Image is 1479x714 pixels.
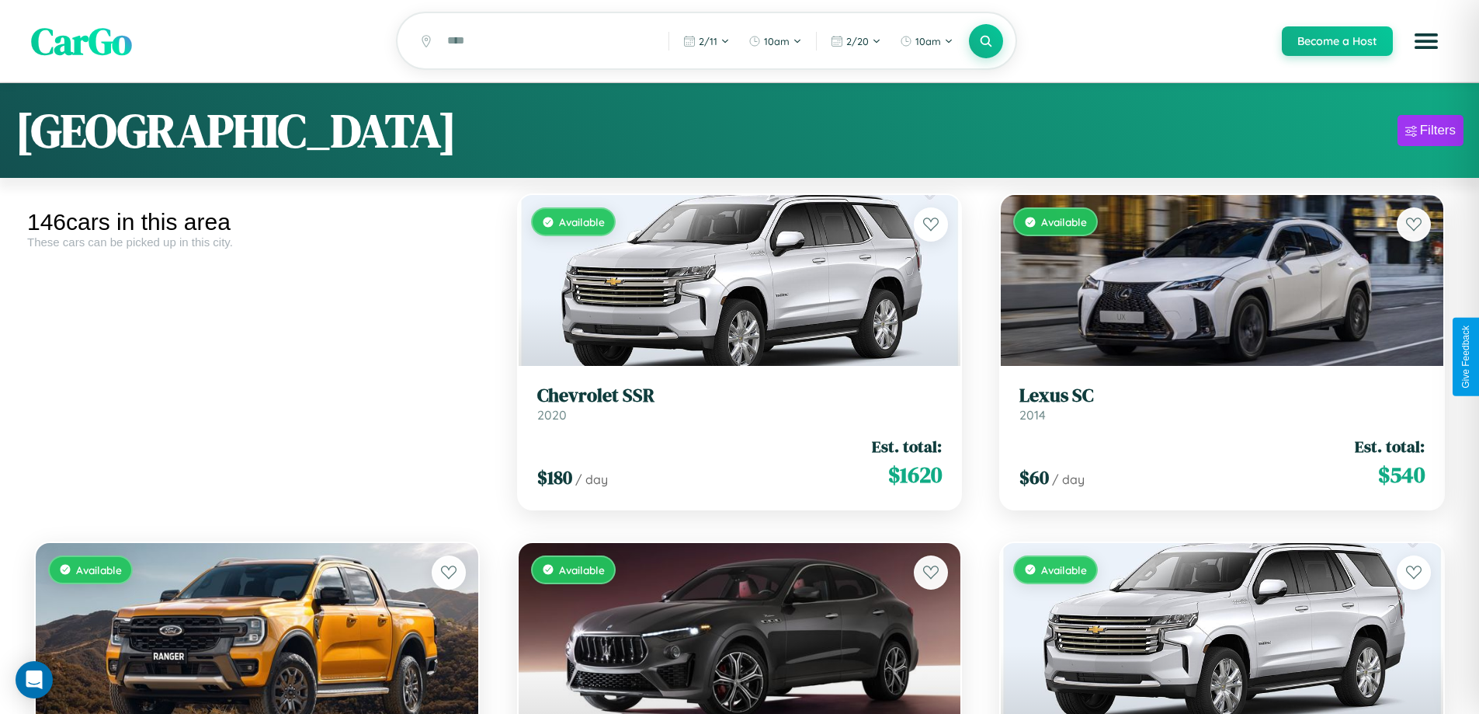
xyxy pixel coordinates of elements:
[1019,385,1425,423] a: Lexus SC2014
[1460,326,1471,388] div: Give Feedback
[27,235,487,249] div: These cars can be picked up in this city.
[1355,435,1425,458] span: Est. total:
[1420,123,1456,138] div: Filters
[1019,407,1046,423] span: 2014
[888,459,942,490] span: $ 1620
[16,99,457,162] h1: [GEOGRAPHIC_DATA]
[764,35,790,47] span: 10am
[675,29,738,54] button: 2/11
[1041,563,1087,576] span: Available
[846,35,869,47] span: 2 / 20
[31,16,132,67] span: CarGo
[1404,19,1448,63] button: Open menu
[892,29,961,54] button: 10am
[76,563,122,576] span: Available
[537,407,567,423] span: 2020
[537,385,943,423] a: Chevrolet SSR2020
[1378,459,1425,490] span: $ 540
[699,35,717,47] span: 2 / 11
[1019,385,1425,407] h3: Lexus SC
[575,472,608,487] span: / day
[559,215,605,228] span: Available
[537,385,943,407] h3: Chevrolet SSR
[1397,115,1463,146] button: Filters
[823,29,889,54] button: 2/20
[741,29,810,54] button: 10am
[559,563,605,576] span: Available
[1041,215,1087,228] span: Available
[872,435,942,458] span: Est. total:
[915,35,941,47] span: 10am
[16,661,53,698] div: Open Intercom Messenger
[1282,26,1393,56] button: Become a Host
[27,209,487,235] div: 146 cars in this area
[1052,472,1085,487] span: / day
[1019,465,1049,490] span: $ 60
[537,465,572,490] span: $ 180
